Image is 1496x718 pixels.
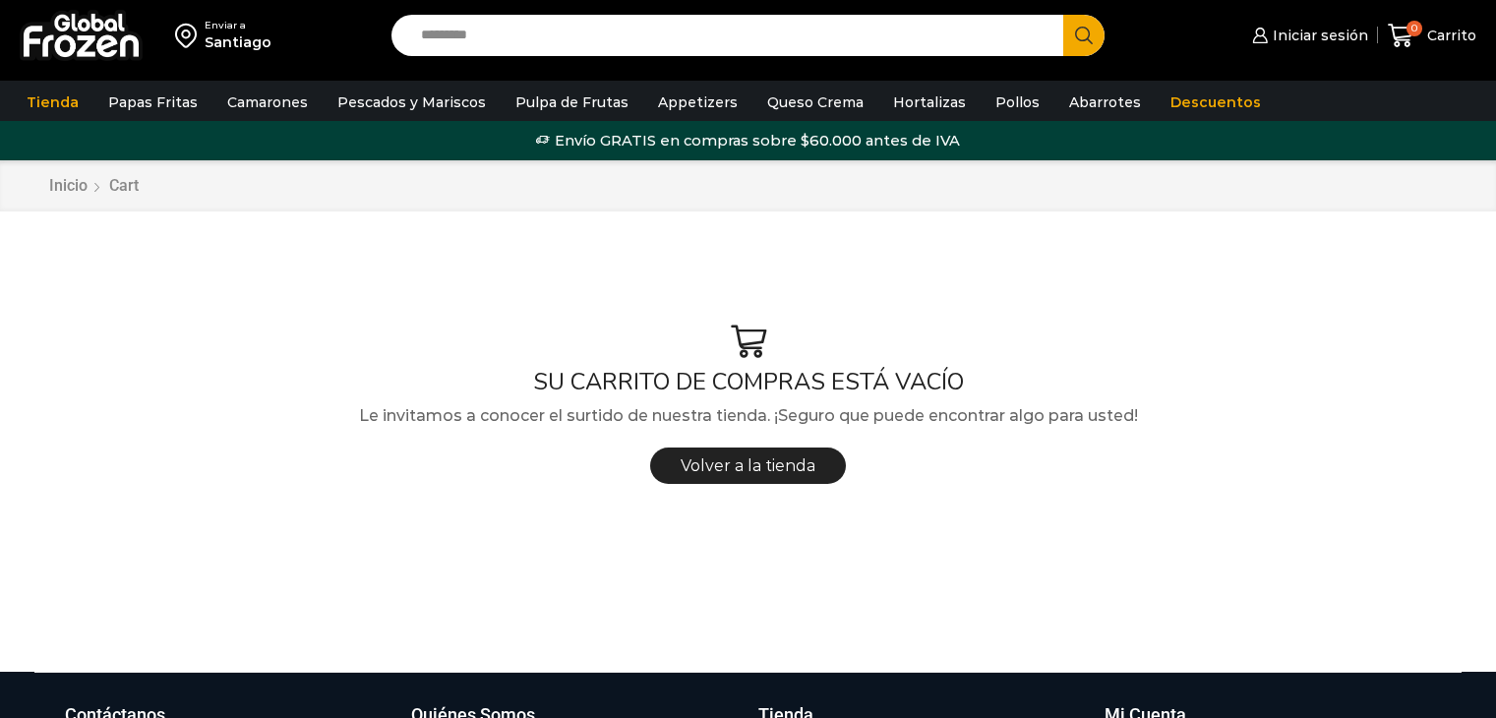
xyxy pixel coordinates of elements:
a: Papas Fritas [98,84,208,121]
a: Hortalizas [883,84,976,121]
a: Queso Crema [757,84,873,121]
p: Le invitamos a conocer el surtido de nuestra tienda. ¡Seguro que puede encontrar algo para usted! [34,403,1462,429]
a: Pollos [986,84,1049,121]
a: Descuentos [1161,84,1271,121]
span: Iniciar sesión [1268,26,1368,45]
span: Volver a la tienda [681,456,815,475]
a: Abarrotes [1059,84,1151,121]
div: Enviar a [205,19,271,32]
a: 0 Carrito [1388,13,1476,59]
button: Search button [1063,15,1105,56]
a: Inicio [48,175,89,198]
a: Appetizers [648,84,748,121]
a: Volver a la tienda [650,448,846,484]
img: address-field-icon.svg [175,19,205,52]
span: Carrito [1422,26,1476,45]
a: Pescados y Mariscos [328,84,496,121]
span: Cart [109,176,139,195]
div: Santiago [205,32,271,52]
a: Camarones [217,84,318,121]
a: Iniciar sesión [1247,16,1367,55]
span: 0 [1406,21,1422,36]
a: Tienda [17,84,89,121]
h1: SU CARRITO DE COMPRAS ESTÁ VACÍO [34,368,1462,396]
a: Pulpa de Frutas [506,84,638,121]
